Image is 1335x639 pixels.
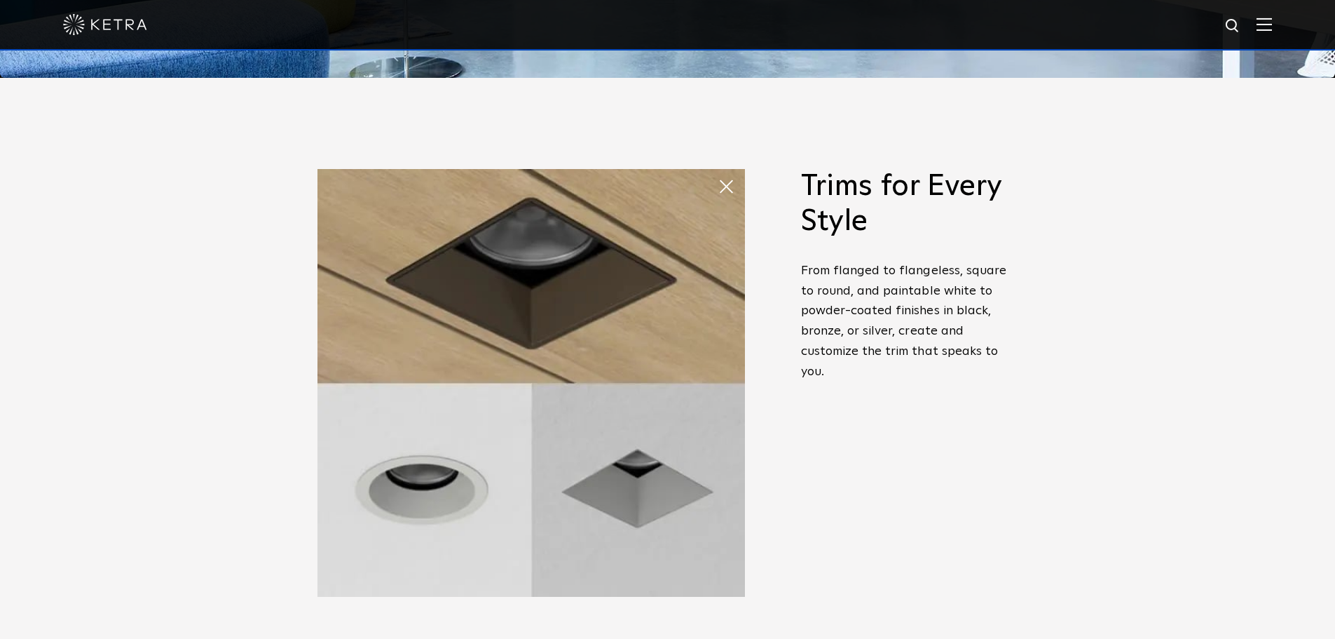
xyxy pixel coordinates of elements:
img: ketra-logo-2019-white [63,14,147,35]
img: trims-for-every-style [317,169,745,597]
img: Hamburger%20Nav.svg [1257,18,1272,31]
span: From flanged to flangeless, square to round, and paintable white to powder-coated finishes in bla... [801,264,1007,378]
img: search icon [1224,18,1242,35]
h2: Trims for Every Style [801,169,1018,240]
